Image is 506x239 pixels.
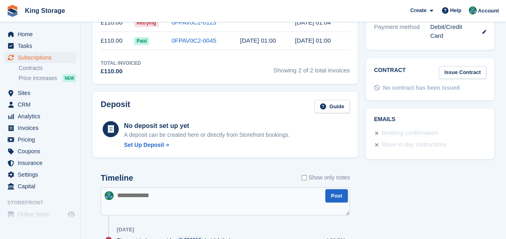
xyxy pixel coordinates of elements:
[101,173,133,183] h2: Timeline
[124,121,290,131] div: No deposit set up yet
[18,181,66,192] span: Capital
[6,5,19,17] img: stora-icon-8386f47178a22dfd0bd8f6a31ec36ba5ce8667c1dd55bd0f319d3a0aa187defe.svg
[4,40,76,52] a: menu
[18,29,66,40] span: Home
[302,173,307,182] input: Show only notes
[18,157,66,169] span: Insurance
[4,111,76,122] a: menu
[295,19,331,26] time: 2025-08-16 00:04:10 UTC
[66,210,76,219] a: Preview store
[18,52,66,63] span: Subscriptions
[430,23,486,41] div: Debit/Credit Card
[19,64,76,72] a: Contracts
[439,66,486,79] a: Issue Contract
[4,209,76,220] a: menu
[19,74,57,82] span: Price increases
[134,37,149,45] span: Paid
[124,131,290,139] p: A deposit can be created here or directly from Storefront bookings.
[18,146,66,157] span: Coupons
[4,87,76,99] a: menu
[18,122,66,134] span: Invoices
[7,199,80,207] span: Storefront
[478,7,499,15] span: Account
[63,74,76,82] div: NEW
[382,128,438,138] div: Booking confirmation
[374,66,406,79] h2: Contract
[302,173,350,182] label: Show only notes
[18,209,66,220] span: Online Store
[383,84,460,92] div: No contract has been issued
[101,60,141,67] div: Total Invoiced
[240,37,276,44] time: 2025-07-20 00:00:00 UTC
[19,74,76,82] a: Price increases NEW
[314,100,350,113] a: Guide
[105,191,114,200] img: John King
[325,189,348,202] button: Post
[18,87,66,99] span: Sites
[101,100,130,113] h2: Deposit
[4,134,76,145] a: menu
[273,60,350,76] span: Showing 2 of 2 total invoices
[374,116,486,123] h2: Emails
[124,141,290,149] a: Set Up Deposit
[101,67,141,76] div: £110.00
[171,37,216,44] a: 0FPAV0C2-0045
[4,169,76,180] a: menu
[171,19,216,26] a: 0FPAV0C2-0123
[295,37,331,44] time: 2025-07-19 00:00:03 UTC
[18,40,66,52] span: Tasks
[124,141,164,149] div: Set Up Deposit
[18,134,66,145] span: Pricing
[101,14,134,32] td: £110.00
[101,32,134,50] td: £110.00
[450,6,461,14] span: Help
[4,52,76,63] a: menu
[134,19,159,27] span: Retrying
[18,111,66,122] span: Analytics
[22,4,68,17] a: King Storage
[4,99,76,110] a: menu
[469,6,477,14] img: John King
[18,169,66,180] span: Settings
[4,29,76,40] a: menu
[117,227,134,233] div: [DATE]
[4,122,76,134] a: menu
[410,6,426,14] span: Create
[382,140,446,150] div: Move in day instructions
[374,23,430,41] div: Payment method
[18,99,66,110] span: CRM
[4,181,76,192] a: menu
[4,157,76,169] a: menu
[4,146,76,157] a: menu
